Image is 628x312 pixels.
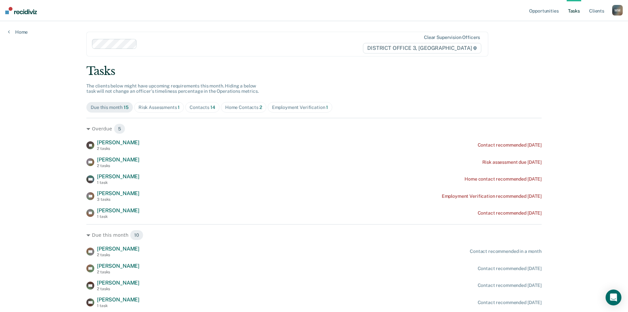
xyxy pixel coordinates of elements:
[326,105,328,110] span: 1
[124,105,129,110] span: 15
[190,105,215,110] div: Contacts
[210,105,215,110] span: 14
[97,156,139,163] span: [PERSON_NAME]
[97,146,139,151] div: 2 tasks
[97,173,139,180] span: [PERSON_NAME]
[464,176,542,182] div: Home contact recommended [DATE]
[424,35,480,40] div: Clear supervision officers
[97,253,139,257] div: 2 tasks
[478,283,542,288] div: Contact recommended [DATE]
[86,123,542,134] div: Overdue 5
[130,230,143,240] span: 10
[97,303,139,308] div: 1 task
[272,105,328,110] div: Employment Verification
[86,230,542,240] div: Due this month 10
[478,210,542,216] div: Contact recommended [DATE]
[470,249,542,254] div: Contact recommended in a month
[97,139,139,146] span: [PERSON_NAME]
[91,105,129,110] div: Due this month
[97,163,139,168] div: 2 tasks
[478,300,542,305] div: Contact recommended [DATE]
[97,287,139,291] div: 2 tasks
[225,105,262,110] div: Home Contacts
[97,180,139,185] div: 1 task
[97,296,139,303] span: [PERSON_NAME]
[482,159,542,165] div: Risk assessment due [DATE]
[97,197,139,202] div: 3 tasks
[478,266,542,271] div: Contact recommended [DATE]
[363,43,481,53] span: DISTRICT OFFICE 3, [GEOGRAPHIC_DATA]
[478,142,542,148] div: Contact recommended [DATE]
[8,29,28,35] a: Home
[97,207,139,214] span: [PERSON_NAME]
[97,214,139,219] div: 1 task
[612,5,623,16] div: M M
[97,263,139,269] span: [PERSON_NAME]
[5,7,37,14] img: Recidiviz
[138,105,180,110] div: Risk Assessments
[97,190,139,196] span: [PERSON_NAME]
[86,83,259,94] span: The clients below might have upcoming requirements this month. Hiding a below task will not chang...
[442,193,542,199] div: Employment Verification recommended [DATE]
[606,290,621,305] div: Open Intercom Messenger
[97,270,139,274] div: 2 tasks
[178,105,180,110] span: 1
[97,246,139,252] span: [PERSON_NAME]
[97,280,139,286] span: [PERSON_NAME]
[259,105,262,110] span: 2
[114,123,125,134] span: 5
[612,5,623,16] button: MM
[86,64,542,78] div: Tasks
